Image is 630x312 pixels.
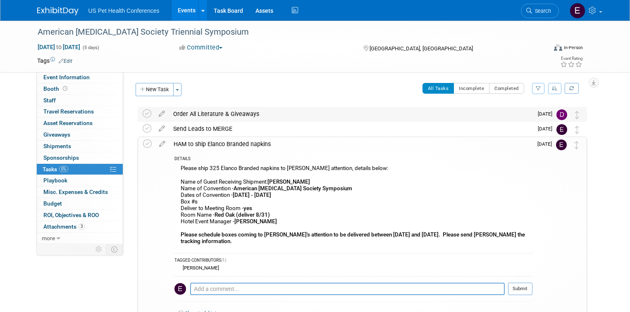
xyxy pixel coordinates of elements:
[82,45,99,50] span: (5 days)
[37,164,123,175] a: Tasks0%
[43,85,69,92] span: Booth
[508,283,532,295] button: Submit
[43,143,71,149] span: Shipments
[532,8,551,14] span: Search
[106,244,123,255] td: Toggle Event Tabs
[554,44,562,51] img: Format-Inperson.png
[43,120,93,126] span: Asset Reservations
[556,139,567,150] img: Erika Plata
[575,111,579,119] i: Move task
[43,212,99,218] span: ROI, Objectives & ROO
[37,175,123,186] a: Playbook
[538,111,556,117] span: [DATE]
[215,212,270,218] b: Red Oak (deliver 8/31)
[37,141,123,152] a: Shipments
[169,137,532,151] div: HAM to ship Elanco Branded napkins
[136,83,174,96] button: New Task
[37,72,123,83] a: Event Information
[37,83,123,95] a: Booth
[560,57,582,61] div: Event Rating
[43,166,68,173] span: Tasks
[92,244,106,255] td: Personalize Event Tab Strip
[37,106,123,117] a: Travel Reservations
[556,109,567,120] img: Debra Smith
[43,200,62,207] span: Budget
[37,43,81,51] span: [DATE] [DATE]
[169,122,533,136] div: Send Leads to MERGE
[234,185,352,191] b: American [MEDICAL_DATA] Society Symposium
[556,124,567,135] img: Erika Plata
[37,129,123,140] a: Giveaways
[35,25,537,40] div: American [MEDICAL_DATA] Society Triennial Symposium
[37,210,123,221] a: ROI, Objectives & ROO
[37,221,123,232] a: Attachments3
[155,125,169,132] a: edit
[43,177,67,184] span: Playbook
[61,85,69,92] span: Booth not reserved yet
[43,74,90,80] span: Event Information
[169,107,533,121] div: Order All Literature & Giveaways
[43,189,108,195] span: Misc. Expenses & Credits
[37,95,123,106] a: Staff
[37,198,123,209] a: Budget
[233,192,271,198] b: [DATE] - [DATE]
[565,83,579,94] a: Refresh
[267,179,310,185] b: [PERSON_NAME]
[174,163,532,249] div: Please ship 325 Elanco Branded napkins to [PERSON_NAME] attention, details below: Name of Guest R...
[538,126,556,132] span: [DATE]
[43,108,94,115] span: Travel Reservations
[453,83,489,94] button: Incomplete
[521,4,559,18] a: Search
[37,57,72,65] td: Tags
[59,166,68,172] span: 0%
[37,187,123,198] a: Misc. Expenses & Credits
[181,265,219,271] div: [PERSON_NAME]
[42,235,55,241] span: more
[55,44,63,50] span: to
[59,58,72,64] a: Edit
[575,141,579,149] i: Move task
[177,43,226,52] button: Committed
[174,283,186,295] img: Erika Plata
[537,141,556,147] span: [DATE]
[43,154,79,161] span: Sponsorships
[37,152,123,163] a: Sponsorships
[88,7,160,14] span: US Pet Health Conferences
[234,218,277,225] b: [PERSON_NAME]
[79,223,85,229] span: 3
[489,83,524,94] button: Completed
[43,223,85,230] span: Attachments
[243,205,252,211] b: yes
[174,258,532,265] div: TAGGED CONTRIBUTORS
[43,97,56,104] span: Staff
[174,156,532,163] div: DETAILS
[155,140,169,148] a: edit
[575,126,579,134] i: Move task
[370,45,473,52] span: [GEOGRAPHIC_DATA], [GEOGRAPHIC_DATA]
[37,7,79,15] img: ExhibitDay
[422,83,454,94] button: All Tasks
[43,131,70,138] span: Giveaways
[570,3,585,19] img: Erika Plata
[155,110,169,118] a: edit
[502,43,583,55] div: Event Format
[37,233,123,244] a: more
[563,45,583,51] div: In-Person
[37,118,123,129] a: Asset Reservations
[221,258,226,262] span: (1)
[181,232,525,244] b: Please schedule boxes coming to [PERSON_NAME]'s attention to be delivered between [DATE] and [DAT...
